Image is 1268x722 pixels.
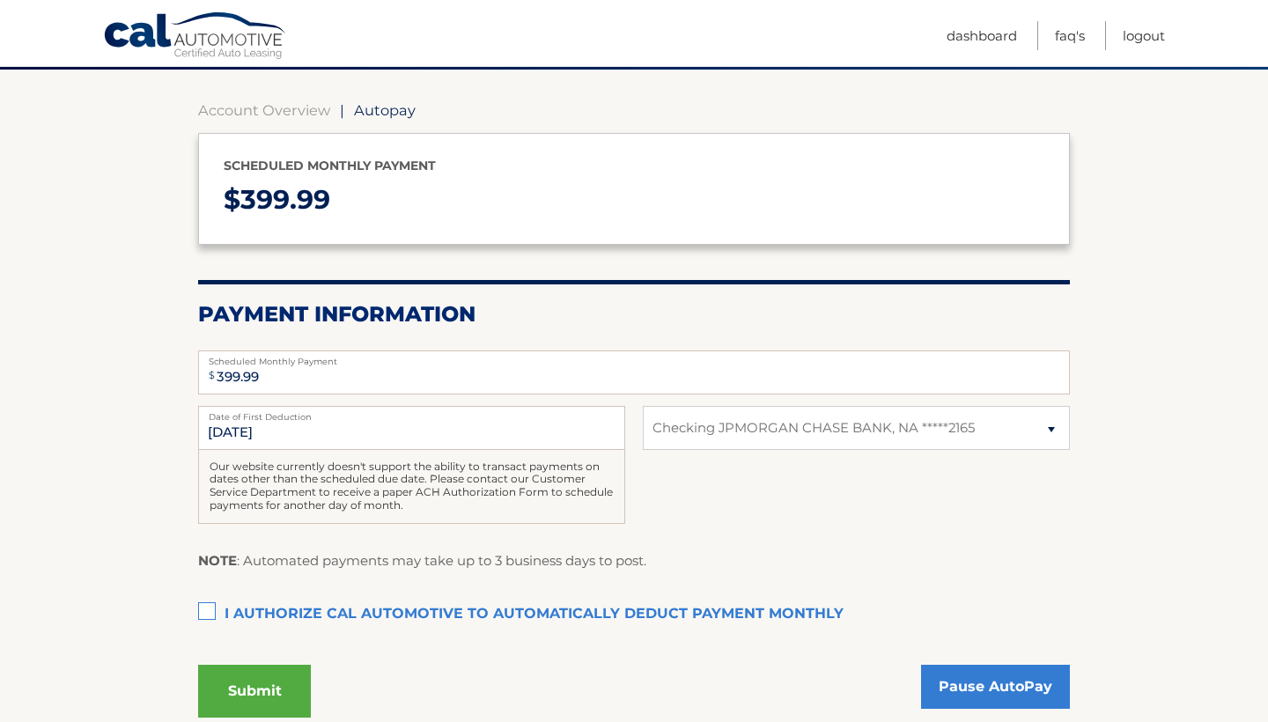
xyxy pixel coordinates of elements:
p: Scheduled monthly payment [224,155,1044,177]
a: Cal Automotive [103,11,288,63]
div: Our website currently doesn't support the ability to transact payments on dates other than the sc... [198,450,625,524]
span: | [340,101,344,119]
p: $ [224,177,1044,224]
label: Date of First Deduction [198,406,625,420]
a: FAQ's [1055,21,1085,50]
p: : Automated payments may take up to 3 business days to post. [198,549,646,572]
a: Pause AutoPay [921,665,1070,709]
a: Logout [1123,21,1165,50]
label: I authorize cal automotive to automatically deduct payment monthly [198,597,1070,632]
h2: Payment Information [198,301,1070,328]
input: Payment Amount [198,350,1070,394]
label: Scheduled Monthly Payment [198,350,1070,365]
strong: NOTE [198,552,237,569]
span: $ [203,356,220,395]
a: Account Overview [198,101,330,119]
a: Dashboard [947,21,1017,50]
button: Submit [198,665,311,718]
span: Autopay [354,101,416,119]
input: Payment Date [198,406,625,450]
span: 399.99 [240,183,330,216]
